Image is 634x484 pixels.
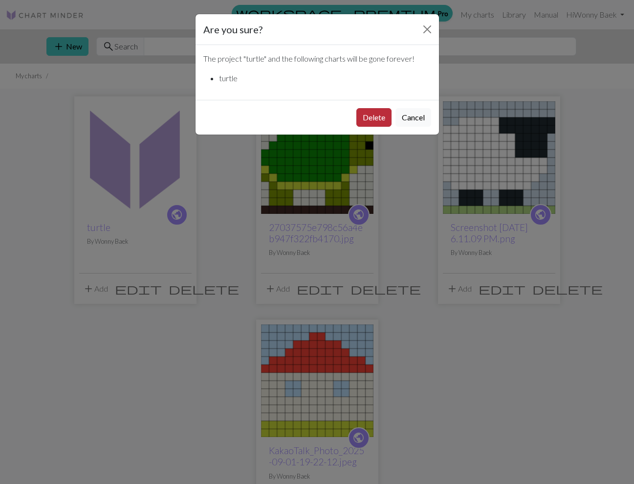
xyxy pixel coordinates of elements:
button: Cancel [395,108,431,127]
h5: Are you sure? [203,22,262,37]
button: Close [419,22,435,37]
button: Delete [356,108,392,127]
li: turtle [219,72,431,84]
p: The project " turtle " and the following charts will be gone forever! [203,53,431,65]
